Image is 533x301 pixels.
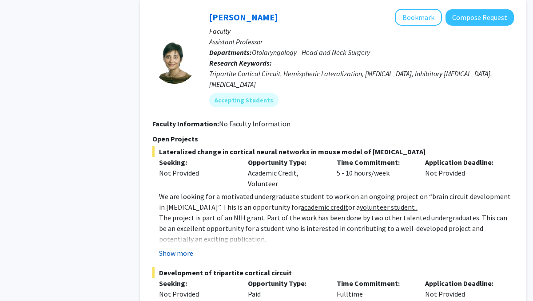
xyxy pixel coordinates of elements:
[445,9,514,26] button: Compose Request to Tara Deemyad
[330,157,419,189] div: 5 - 10 hours/week
[337,157,412,168] p: Time Commitment:
[360,203,418,211] u: volunteer student .
[159,168,235,178] div: Not Provided
[159,157,235,168] p: Seeking:
[152,267,514,278] span: Development of tripartite cortical circuit
[152,119,219,128] b: Faculty Information:
[209,26,514,36] p: Faculty
[209,36,514,47] p: Assistant Professor
[209,68,514,90] div: Tripartite Cortical Circuit, Hemispheric Lateralization, [MEDICAL_DATA], Inhibitory [MEDICAL_DATA...
[209,93,278,107] mat-chip: Accepting Students
[337,278,412,289] p: Time Commitment:
[209,59,272,67] b: Research Keywords:
[301,203,348,211] u: academic credit
[209,48,252,57] b: Departments:
[159,289,235,299] div: Not Provided
[248,278,323,289] p: Opportunity Type:
[152,146,514,157] span: Lateralized change in cortical neural networks in mouse model of [MEDICAL_DATA]
[395,9,442,26] button: Add Tara Deemyad to Bookmarks
[418,157,507,189] div: Not Provided
[252,48,370,57] span: Otolaryngology - Head and Neck Surgery
[330,278,419,299] div: Fulltime
[159,248,193,258] button: Show more
[152,133,514,144] p: Open Projects
[248,157,323,168] p: Opportunity Type:
[159,191,514,212] p: We are looking for a motivated undergraduate student to work on an ongoing project on “brain circ...
[425,157,501,168] p: Application Deadline:
[418,278,507,299] div: Not Provided
[241,157,330,189] div: Academic Credit, Volunteer
[7,261,38,294] iframe: Chat
[159,212,514,244] p: The project is part of an NIH grant. Part of the work has been done by two other talented undergr...
[219,119,290,128] span: No Faculty Information
[209,12,278,23] a: [PERSON_NAME]
[425,278,501,289] p: Application Deadline:
[159,278,235,289] p: Seeking:
[241,278,330,299] div: Paid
